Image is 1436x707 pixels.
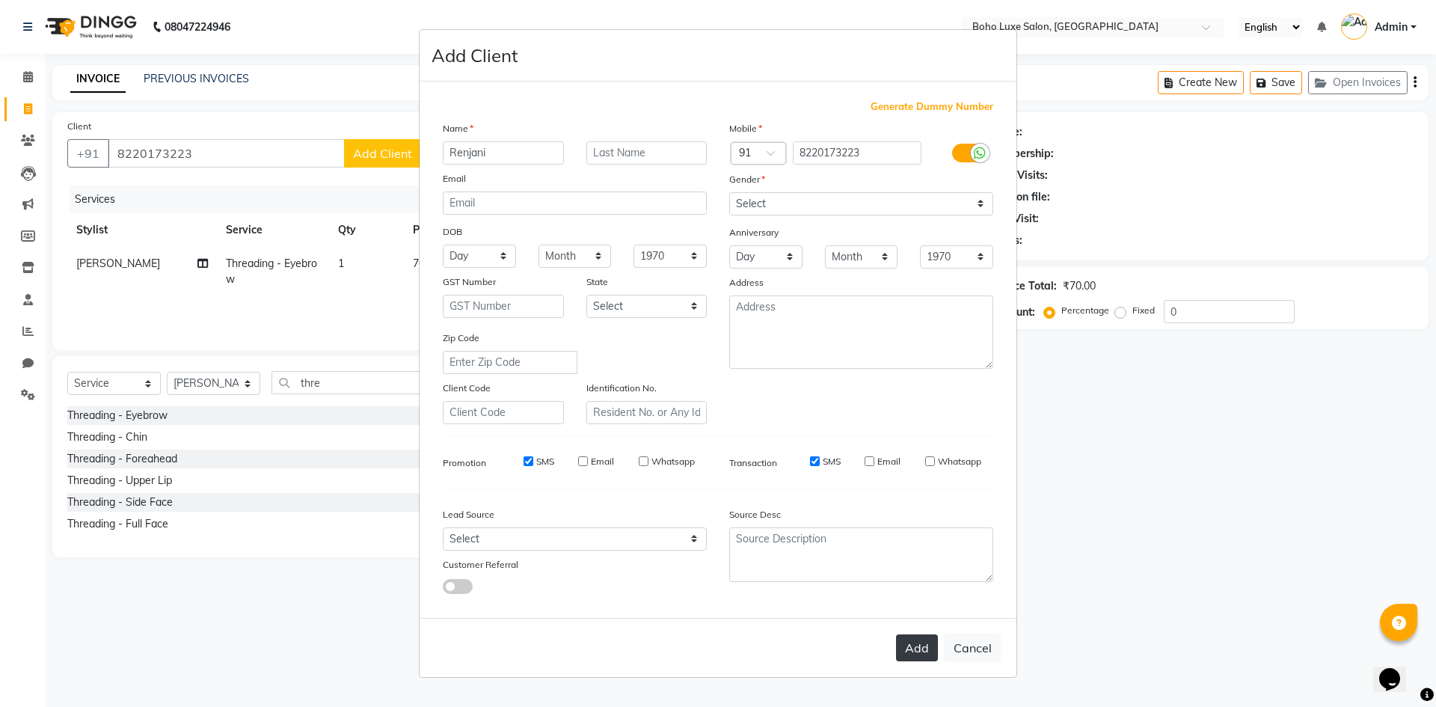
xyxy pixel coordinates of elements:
[432,42,518,69] h4: Add Client
[443,275,496,289] label: GST Number
[443,122,473,135] label: Name
[586,275,608,289] label: State
[651,455,695,468] label: Whatsapp
[443,558,518,572] label: Customer Referral
[443,456,486,470] label: Promotion
[443,141,564,165] input: First Name
[729,456,777,470] label: Transaction
[443,401,564,424] input: Client Code
[443,295,564,318] input: GST Number
[729,226,779,239] label: Anniversary
[586,382,657,395] label: Identification No.
[443,382,491,395] label: Client Code
[443,192,707,215] input: Email
[586,401,708,424] input: Resident No. or Any Id
[586,141,708,165] input: Last Name
[871,100,993,114] span: Generate Dummy Number
[443,351,577,374] input: Enter Zip Code
[591,455,614,468] label: Email
[443,508,494,521] label: Lead Source
[877,455,900,468] label: Email
[938,455,981,468] label: Whatsapp
[443,331,479,345] label: Zip Code
[896,634,938,661] button: Add
[729,173,765,186] label: Gender
[1373,647,1421,692] iframe: chat widget
[944,634,1001,662] button: Cancel
[823,455,841,468] label: SMS
[443,225,462,239] label: DOB
[536,455,554,468] label: SMS
[729,276,764,290] label: Address
[793,141,922,165] input: Mobile
[729,122,762,135] label: Mobile
[729,508,781,521] label: Source Desc
[443,172,466,186] label: Email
